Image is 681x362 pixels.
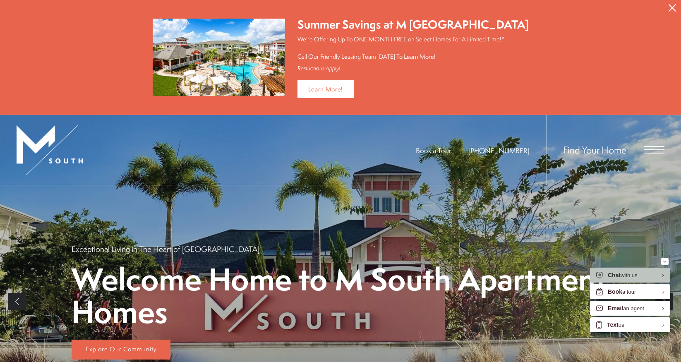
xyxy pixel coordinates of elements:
[468,146,530,155] span: [PHONE_NUMBER]
[297,17,529,33] div: Summer Savings at M [GEOGRAPHIC_DATA]
[644,146,664,153] button: Open Menu
[72,340,170,360] a: Explore Our Community
[153,19,285,96] img: Summer Savings at M South Apartments
[8,293,26,310] a: Previous
[297,35,529,61] p: We're Offering Up To ONE MONTH FREE on Select Homes For A Limited Time!* Call Our Friendly Leasin...
[86,345,157,353] span: Explore Our Community
[416,146,451,155] a: Book a Tour
[72,244,259,254] p: Exceptional Living in The Heart of [GEOGRAPHIC_DATA]
[17,125,83,175] img: MSouth
[563,143,626,156] a: Find Your Home
[72,263,609,328] p: Welcome Home to M South Apartment Homes
[468,146,530,155] a: Call Us at 813-570-8014
[297,65,529,72] div: Restrictions Apply!
[297,80,354,98] a: Learn More!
